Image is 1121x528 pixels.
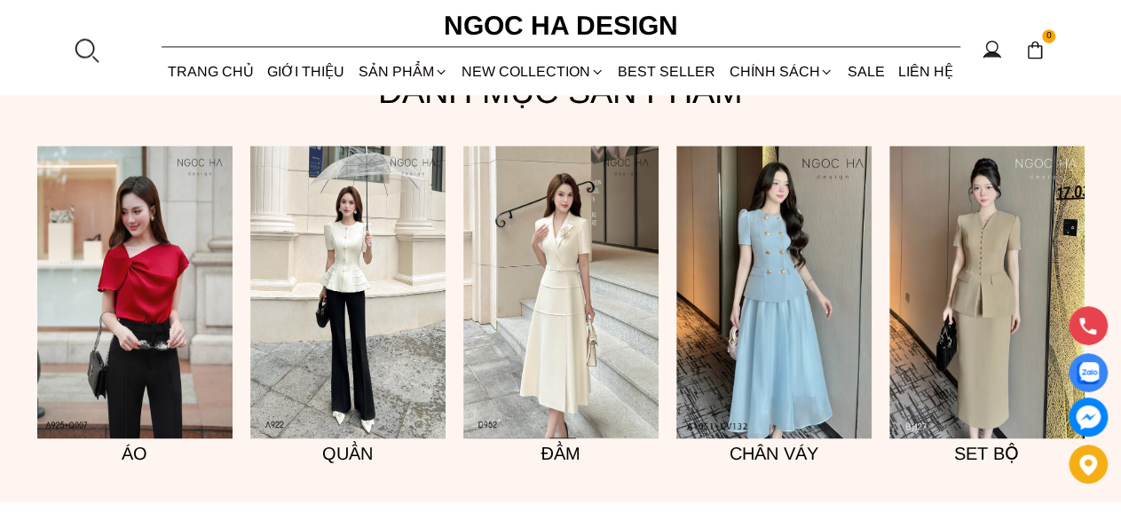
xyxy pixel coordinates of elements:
[676,146,872,438] a: 7(3)
[37,146,233,438] a: 3(7)
[612,48,722,95] a: BEST SELLER
[841,48,891,95] a: SALE
[261,48,351,95] a: GIỚI THIỆU
[1077,362,1099,384] img: Display image
[463,438,659,467] h5: Đầm
[1069,353,1108,392] a: Display image
[250,146,446,438] a: 2(9)
[250,438,446,467] h5: Quần
[676,438,872,467] h5: Chân váy
[454,48,611,95] a: NEW COLLECTION
[1025,40,1045,59] img: img-CART-ICON-ksit0nf1
[889,146,1085,438] img: 3(15)
[891,48,959,95] a: LIÊN HỆ
[463,146,659,438] a: 3(9)
[428,4,694,47] a: Ngoc Ha Design
[1042,29,1056,43] span: 0
[162,48,261,95] a: TRANG CHỦ
[351,48,454,95] div: SẢN PHẨM
[1069,398,1108,437] a: messenger
[722,48,841,95] div: Chính sách
[37,438,233,467] h5: Áo
[954,443,1019,462] font: Set bộ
